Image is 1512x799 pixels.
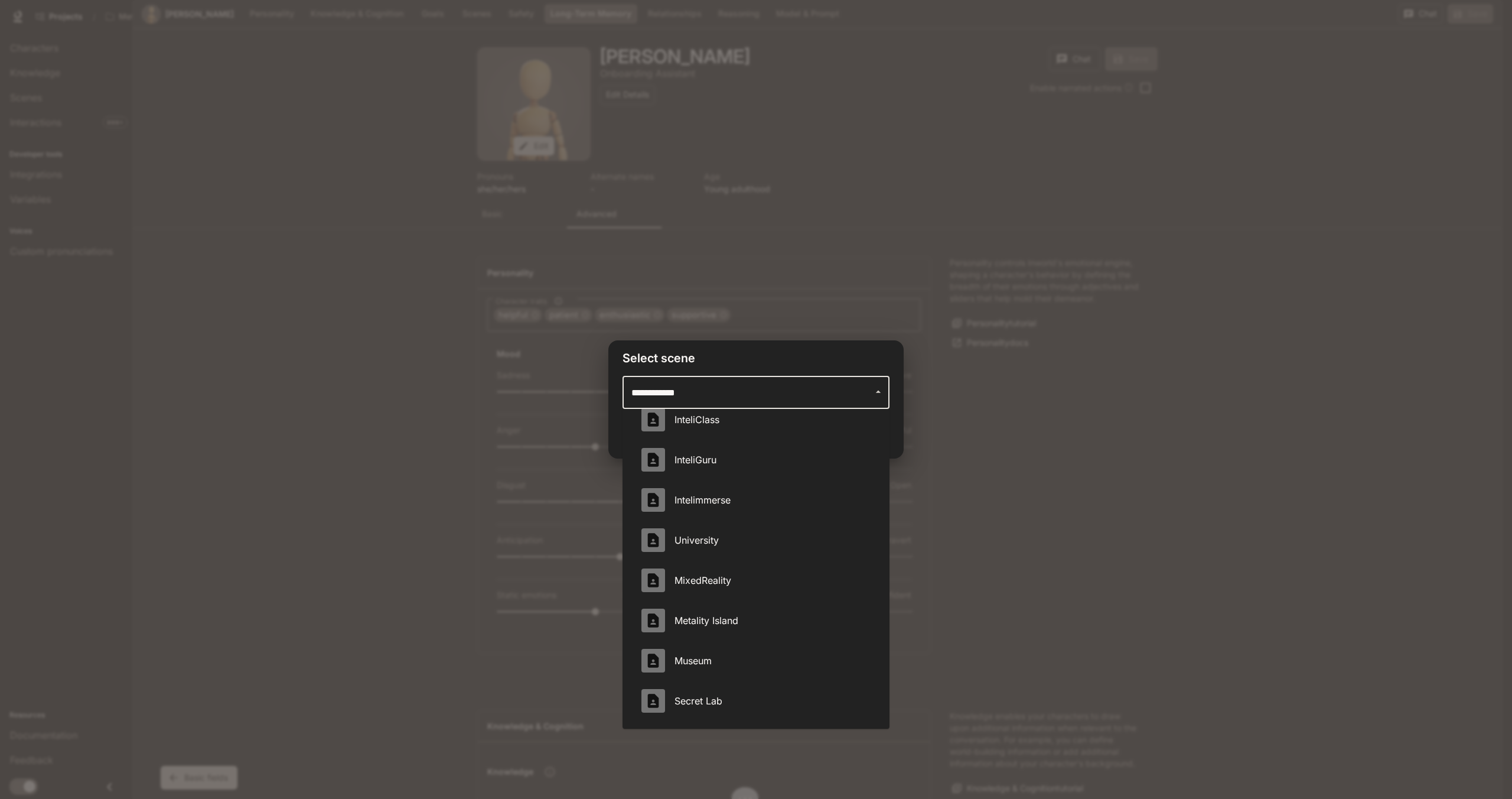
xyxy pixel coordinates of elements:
[674,573,871,587] span: MixedReality
[674,694,871,708] span: Secret Lab
[674,493,871,507] span: Intelimmerse
[674,654,871,668] span: Museum
[608,340,904,376] h2: Select scene
[674,533,871,547] span: University
[674,613,871,628] span: Metality Island
[674,413,871,427] span: InteliClass
[871,385,885,399] button: Close
[674,453,871,467] span: InteliGuru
